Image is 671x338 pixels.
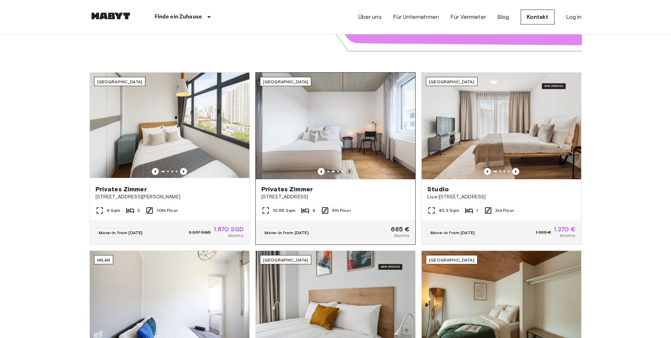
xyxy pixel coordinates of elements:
[263,257,308,263] span: [GEOGRAPHIC_DATA]
[255,72,416,245] a: Marketing picture of unit DE-04-037-026-03QMarketing picture of unit DE-04-037-026-03QPrevious im...
[429,257,474,263] span: [GEOGRAPHIC_DATA]
[554,226,575,232] span: 1.270 €
[430,230,475,235] span: Move-in from [DATE]
[439,207,459,214] span: 40.3 Sqm
[332,207,351,214] span: 5th Floor
[421,72,582,245] a: Marketing picture of unit DE-01-491-304-001Previous imagePrevious image[GEOGRAPHIC_DATA]StudioLis...
[214,226,243,232] span: 1.870 SGD
[394,232,410,239] span: Monthly
[429,79,474,84] span: [GEOGRAPHIC_DATA]
[107,207,121,214] span: 6 Sqm
[318,168,325,175] button: Previous image
[97,79,143,84] span: [GEOGRAPHIC_DATA]
[422,73,581,179] img: Marketing picture of unit DE-01-491-304-001
[228,232,244,239] span: Monthly
[90,73,249,179] img: Marketing picture of unit SG-01-116-001-02
[495,207,514,214] span: 3rd Floor
[312,207,315,214] span: 4
[99,230,143,235] span: Move-in from [DATE]
[560,232,575,239] span: Monthly
[157,207,178,214] span: 10th Floor
[96,193,244,201] span: [STREET_ADDRESS][PERSON_NAME]
[497,13,509,21] a: Blog
[96,185,147,193] span: Privates Zimmer
[180,168,187,175] button: Previous image
[261,185,313,193] span: Privates Zimmer
[89,72,250,245] a: Marketing picture of unit SG-01-116-001-02Previous imagePrevious image[GEOGRAPHIC_DATA]Privates Z...
[393,13,439,21] a: Für Unternehmen
[566,13,582,21] a: Log in
[427,185,449,193] span: Studio
[262,73,422,179] img: Marketing picture of unit DE-04-037-026-03Q
[536,229,551,236] span: 1.320 €
[89,12,132,19] img: Habyt
[346,168,353,175] button: Previous image
[189,229,211,236] span: 2.337 SGD
[391,226,410,232] span: 665 €
[261,193,410,201] span: [STREET_ADDRESS]
[263,79,308,84] span: [GEOGRAPHIC_DATA]
[97,257,110,263] span: Milan
[484,168,491,175] button: Previous image
[427,193,575,201] span: Lisa-[STREET_ADDRESS]
[137,207,140,214] span: 3
[152,168,159,175] button: Previous image
[512,168,519,175] button: Previous image
[450,13,486,21] a: Für Vermieter
[358,13,382,21] a: Über uns
[476,207,478,214] span: 1
[155,13,202,21] p: Finde ein Zuhause
[521,10,555,24] a: Kontakt
[273,207,295,214] span: 10.68 Sqm
[265,230,309,235] span: Move-in from [DATE]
